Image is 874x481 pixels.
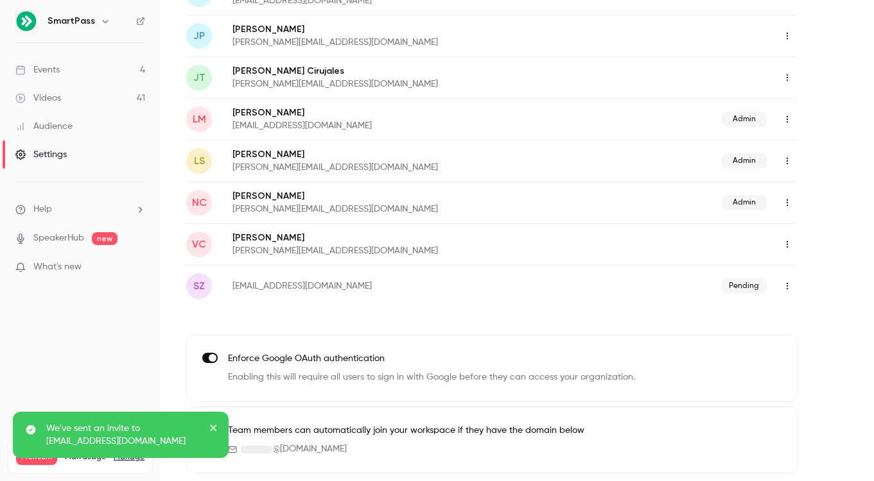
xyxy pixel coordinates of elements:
[193,112,206,127] span: LM
[232,119,547,132] p: [EMAIL_ADDRESS][DOMAIN_NAME]
[192,237,206,252] span: VC
[722,195,767,210] span: Admin
[232,106,547,119] p: [PERSON_NAME]
[192,195,207,210] span: NC
[193,28,205,44] span: JP
[232,148,580,161] p: [PERSON_NAME]
[228,352,635,366] p: Enforce Google OAuth authentication
[48,15,95,28] h6: SmartPass
[232,232,607,244] p: [PERSON_NAME]
[92,232,118,245] span: new
[193,70,205,85] span: JT
[273,443,347,456] span: @ [DOMAIN_NAME]
[722,153,767,169] span: Admin
[232,23,607,36] p: [PERSON_NAME]
[232,65,607,78] p: [PERSON_NAME] Cirujales
[209,422,218,437] button: close
[232,161,580,174] p: [PERSON_NAME][EMAIL_ADDRESS][DOMAIN_NAME]
[232,78,607,90] p: [PERSON_NAME][EMAIL_ADDRESS][DOMAIN_NAME]
[722,112,767,127] span: Admin
[232,190,580,203] p: [PERSON_NAME]
[232,203,580,215] p: [PERSON_NAME][EMAIL_ADDRESS][DOMAIN_NAME]
[232,244,607,257] p: [PERSON_NAME][EMAIL_ADDRESS][DOMAIN_NAME]
[194,153,205,169] span: LS
[15,92,61,105] div: Videos
[15,148,67,161] div: Settings
[46,422,200,448] p: We've sent an invite to [EMAIL_ADDRESS][DOMAIN_NAME]
[232,36,607,49] p: [PERSON_NAME][EMAIL_ADDRESS][DOMAIN_NAME]
[15,203,145,216] li: help-dropdown-opener
[228,424,584,437] p: Team members can automatically join your workspace if they have the domain below
[33,260,82,274] span: What's new
[16,11,37,31] img: SmartPass
[228,371,635,384] p: Enabling this will require all users to sign in with Google before they can access your organizat...
[15,63,60,76] div: Events
[33,203,52,216] span: Help
[721,278,767,294] span: Pending
[193,278,205,294] span: sz
[15,120,73,133] div: Audience
[232,280,546,292] p: [EMAIL_ADDRESS][DOMAIN_NAME]
[33,232,84,245] a: SpeakerHub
